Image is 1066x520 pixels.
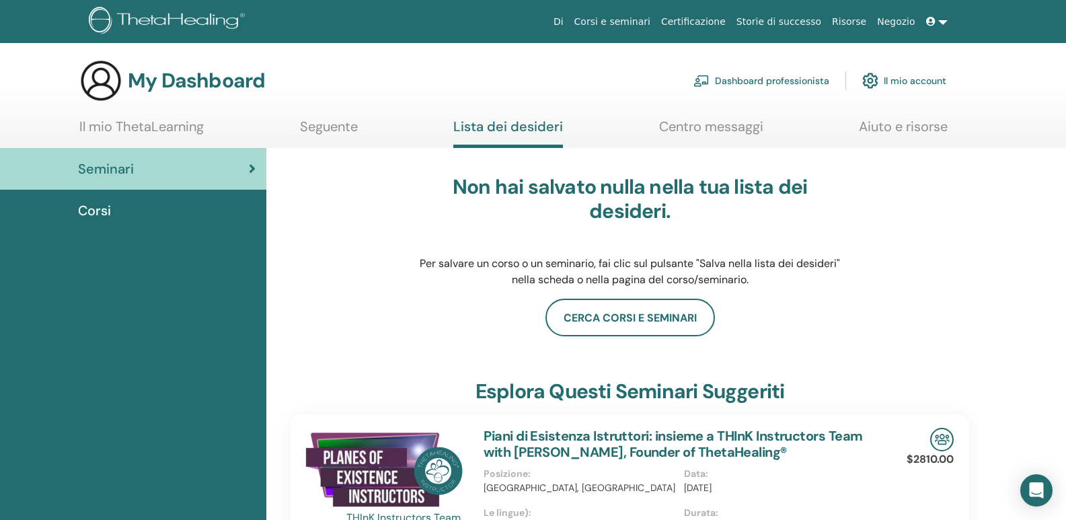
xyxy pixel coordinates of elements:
p: [DATE] [684,481,876,495]
a: Certificazione [656,9,731,34]
a: Di [548,9,569,34]
p: [GEOGRAPHIC_DATA], [GEOGRAPHIC_DATA] [484,481,675,495]
img: chalkboard-teacher.svg [693,75,710,87]
a: Dashboard professionista [693,66,829,96]
a: Il mio ThetaLearning [79,118,204,145]
a: Corsi e seminari [569,9,656,34]
a: Risorse [827,9,872,34]
a: Aiuto e risorse [859,118,948,145]
span: Corsi [78,200,111,221]
img: generic-user-icon.jpg [79,59,122,102]
h3: Esplora questi seminari suggeriti [475,379,785,404]
p: Data : [684,467,876,481]
a: Storie di successo [731,9,827,34]
p: Per salvare un corso o un seminario, fai clic sul pulsante "Salva nella lista dei desideri" nella... [418,256,842,288]
a: Negozio [872,9,920,34]
h3: Non hai salvato nulla nella tua lista dei desideri. [418,175,842,223]
p: $2810.00 [907,451,954,468]
p: Posizione : [484,467,675,481]
a: Lista dei desideri [453,118,563,148]
a: Piani di Esistenza Istruttori: insieme a THInK Instructors Team with [PERSON_NAME], Founder of Th... [484,427,862,461]
a: Il mio account [862,66,946,96]
h3: My Dashboard [128,69,265,93]
a: Seguente [300,118,358,145]
span: Seminari [78,159,134,179]
img: In-Person Seminar [930,428,954,451]
img: logo.png [89,7,250,37]
img: cog.svg [862,69,878,92]
div: Open Intercom Messenger [1020,474,1053,507]
img: Piani di Esistenza Istruttori: [302,428,467,514]
p: Le lingue) : [484,506,675,520]
p: Durata : [684,506,876,520]
a: Centro messaggi [659,118,763,145]
a: Cerca corsi e seminari [545,299,715,336]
